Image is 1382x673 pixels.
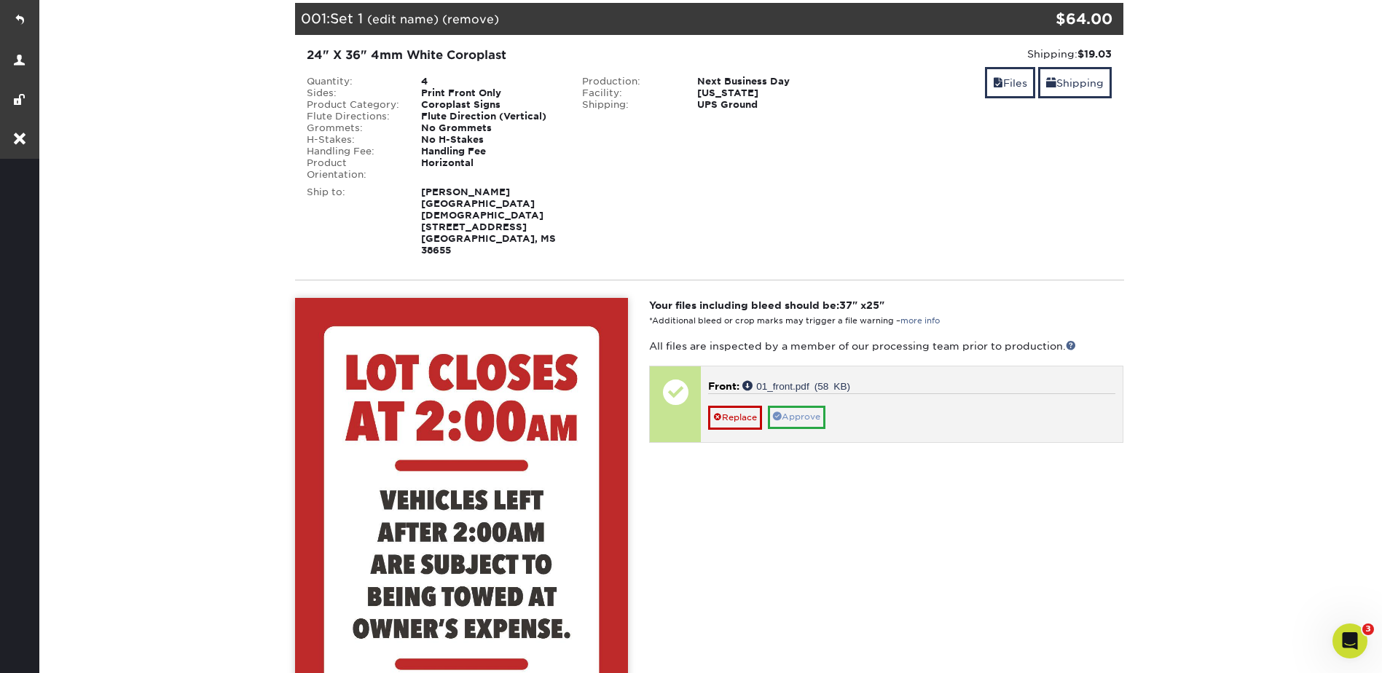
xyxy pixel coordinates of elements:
[296,99,411,111] div: Product Category:
[410,111,571,122] div: Flute Direction (Vertical)
[421,186,556,256] strong: [PERSON_NAME] [GEOGRAPHIC_DATA][DEMOGRAPHIC_DATA] [STREET_ADDRESS] [GEOGRAPHIC_DATA], MS 38655
[649,316,940,326] small: *Additional bleed or crop marks may trigger a file warning –
[410,122,571,134] div: No Grommets
[295,3,986,35] div: 001:
[1332,623,1367,658] iframe: Intercom live chat
[649,339,1123,353] p: All files are inspected by a member of our processing team prior to production.
[649,299,884,311] strong: Your files including bleed should be: " x "
[296,76,411,87] div: Quantity:
[296,111,411,122] div: Flute Directions:
[410,99,571,111] div: Coroplast Signs
[742,380,850,390] a: 01_front.pdf (58 KB)
[296,87,411,99] div: Sides:
[986,8,1113,30] div: $64.00
[410,87,571,99] div: Print Front Only
[410,157,571,181] div: Horizontal
[410,134,571,146] div: No H-Stakes
[839,299,852,311] span: 37
[442,12,499,26] a: (remove)
[367,12,439,26] a: (edit name)
[296,186,411,256] div: Ship to:
[571,87,686,99] div: Facility:
[866,299,879,311] span: 25
[571,76,686,87] div: Production:
[900,316,940,326] a: more info
[1077,48,1112,60] strong: $19.03
[330,10,363,26] span: Set 1
[410,146,571,157] div: Handling Fee
[410,76,571,87] div: 4
[1046,77,1056,89] span: shipping
[296,122,411,134] div: Grommets:
[307,47,836,64] div: 24" X 36" 4mm White Coroplast
[296,146,411,157] div: Handling Fee:
[571,99,686,111] div: Shipping:
[708,406,762,429] a: Replace
[1362,623,1374,635] span: 3
[686,99,847,111] div: UPS Ground
[1038,67,1112,98] a: Shipping
[768,406,825,428] a: Approve
[686,76,847,87] div: Next Business Day
[993,77,1003,89] span: files
[858,47,1112,61] div: Shipping:
[686,87,847,99] div: [US_STATE]
[708,380,739,392] span: Front:
[296,157,411,181] div: Product Orientation:
[296,134,411,146] div: H-Stakes:
[985,67,1035,98] a: Files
